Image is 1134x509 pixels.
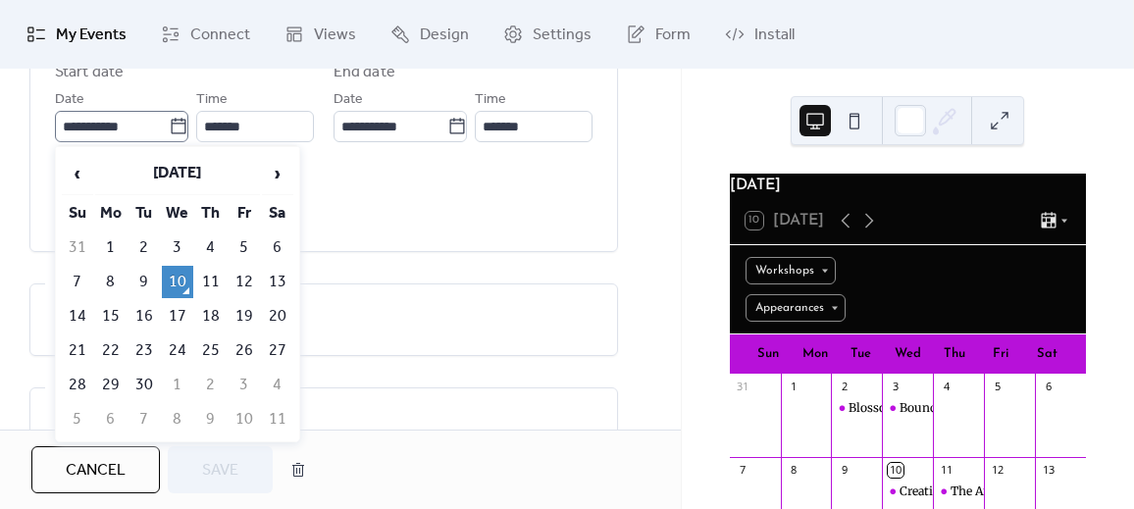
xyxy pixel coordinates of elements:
[489,8,606,61] a: Settings
[262,300,293,332] td: 20
[475,88,506,112] span: Time
[129,369,160,401] td: 30
[56,24,127,47] span: My Events
[977,334,1023,374] div: Fri
[270,8,371,61] a: Views
[933,484,984,500] div: The Animal Within: Primal Play 101
[95,334,127,367] td: 22
[837,380,851,394] div: 2
[195,300,227,332] td: 18
[95,197,127,229] th: Mo
[63,154,92,193] span: ‹
[229,403,260,435] td: 10
[882,484,933,500] div: Creating Paw-sitive Experiences: Puppy Play 101
[736,463,750,478] div: 7
[95,153,260,195] th: [DATE]
[162,300,193,332] td: 17
[229,266,260,298] td: 12
[787,463,801,478] div: 8
[55,61,124,84] div: Start date
[990,463,1005,478] div: 12
[129,403,160,435] td: 7
[939,380,954,394] div: 4
[838,334,884,374] div: Tue
[55,88,84,112] span: Date
[939,463,954,478] div: 11
[262,266,293,298] td: 13
[196,88,228,112] span: Time
[31,446,160,493] button: Cancel
[162,266,193,298] td: 10
[736,380,750,394] div: 31
[792,334,838,374] div: Mon
[129,231,160,264] td: 2
[95,300,127,332] td: 15
[95,369,127,401] td: 29
[62,369,93,401] td: 28
[882,400,933,417] div: Boundless Creativity: Innovative Ways to Use Rope in Play
[129,197,160,229] th: Tu
[12,8,141,61] a: My Events
[888,380,902,394] div: 3
[190,24,250,47] span: Connect
[1041,463,1056,478] div: 13
[533,24,592,47] span: Settings
[262,334,293,367] td: 27
[746,334,792,374] div: Sun
[314,24,356,47] span: Views
[162,403,193,435] td: 8
[787,380,801,394] div: 1
[129,334,160,367] td: 23
[195,334,227,367] td: 25
[162,197,193,229] th: We
[334,61,395,84] div: End date
[229,369,260,401] td: 3
[62,197,93,229] th: Su
[195,369,227,401] td: 2
[129,266,160,298] td: 9
[376,8,484,61] a: Design
[754,24,795,47] span: Install
[710,8,809,61] a: Install
[831,400,882,417] div: Blossoming with Sissification
[162,369,193,401] td: 1
[334,88,363,112] span: Date
[263,154,292,193] span: ›
[229,300,260,332] td: 19
[66,459,126,483] span: Cancel
[95,231,127,264] td: 1
[229,197,260,229] th: Fr
[262,231,293,264] td: 6
[655,24,691,47] span: Form
[229,334,260,367] td: 26
[195,266,227,298] td: 11
[1041,380,1056,394] div: 6
[62,403,93,435] td: 5
[62,231,93,264] td: 31
[146,8,265,61] a: Connect
[195,403,227,435] td: 9
[229,231,260,264] td: 5
[195,231,227,264] td: 4
[95,403,127,435] td: 6
[262,369,293,401] td: 4
[262,197,293,229] th: Sa
[62,334,93,367] td: 21
[162,334,193,367] td: 24
[129,300,160,332] td: 16
[162,231,193,264] td: 3
[62,300,93,332] td: 14
[888,463,902,478] div: 10
[195,197,227,229] th: Th
[95,266,127,298] td: 8
[611,8,705,61] a: Form
[837,463,851,478] div: 9
[420,24,469,47] span: Design
[1024,334,1070,374] div: Sat
[885,334,931,374] div: Wed
[990,380,1005,394] div: 5
[262,403,293,435] td: 11
[931,334,977,374] div: Thu
[730,174,1086,197] div: [DATE]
